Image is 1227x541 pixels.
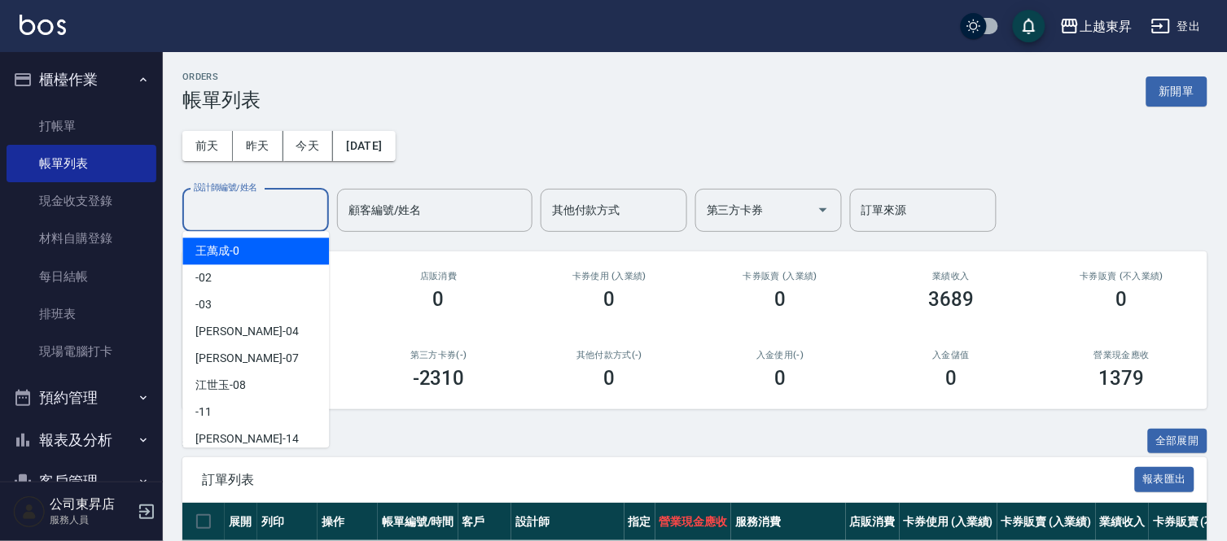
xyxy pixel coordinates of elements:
[1096,503,1150,541] th: 業績收入
[318,503,378,541] th: 操作
[810,197,836,223] button: Open
[7,333,156,370] a: 現場電腦打卡
[1056,350,1188,360] h2: 營業現金應收
[195,377,246,394] span: 江世玉 -08
[928,288,974,311] h3: 3689
[7,107,156,145] a: 打帳單
[233,131,283,161] button: 昨天
[182,131,233,161] button: 前天
[182,89,261,111] h3: 帳單列表
[7,460,156,503] button: 客戶管理
[50,496,133,513] h5: 公司東昇店
[7,182,156,220] a: 現金收支登錄
[195,350,298,367] span: [PERSON_NAME] -07
[283,131,334,161] button: 今天
[604,367,616,390] h3: 0
[900,503,998,541] th: 卡券使用 (入業績)
[378,503,458,541] th: 帳單編號/時間
[458,503,512,541] th: 客戶
[945,367,957,390] h3: 0
[195,242,239,260] span: 王萬成 -0
[1148,429,1208,454] button: 全部展開
[1135,467,1195,492] button: 報表匯出
[1054,10,1138,43] button: 上越東昇
[624,503,655,541] th: 指定
[7,377,156,419] button: 預約管理
[195,323,298,340] span: [PERSON_NAME] -04
[774,288,786,311] h3: 0
[1145,11,1207,41] button: 登出
[13,495,46,528] img: Person
[1116,288,1128,311] h3: 0
[7,258,156,295] a: 每日結帳
[997,503,1096,541] th: 卡券販賣 (入業績)
[1099,367,1145,390] h3: 1379
[7,419,156,461] button: 報表及分析
[1056,271,1188,281] h2: 卡券販賣 (不入業績)
[885,271,1017,281] h2: 業績收入
[714,350,846,360] h2: 入金使用(-)
[544,271,676,281] h2: 卡券使用 (入業績)
[202,472,1135,488] span: 訂單列表
[50,513,133,527] p: 服務人員
[257,503,318,541] th: 列印
[333,131,395,161] button: [DATE]
[195,296,212,313] span: -03
[194,181,257,194] label: 設計師編號/姓名
[1146,76,1207,107] button: 新開單
[846,503,900,541] th: 店販消費
[20,15,66,35] img: Logo
[544,350,676,360] h2: 其他付款方式(-)
[1146,83,1207,98] a: 新開單
[1080,16,1132,37] div: 上越東昇
[655,503,732,541] th: 營業現金應收
[7,59,156,101] button: 櫃檯作業
[1013,10,1045,42] button: save
[604,288,616,311] h3: 0
[413,367,465,390] h3: -2310
[195,430,298,447] span: [PERSON_NAME] -14
[433,288,445,311] h3: 0
[195,404,212,421] span: -11
[731,503,845,541] th: 服務消費
[7,220,156,257] a: 材料自購登錄
[373,350,505,360] h2: 第三方卡券(-)
[373,271,505,281] h2: 店販消費
[182,72,261,82] h2: ORDERS
[195,269,212,286] span: -02
[714,271,846,281] h2: 卡券販賣 (入業績)
[7,145,156,182] a: 帳單列表
[225,503,257,541] th: 展開
[1135,471,1195,486] a: 報表匯出
[7,295,156,333] a: 排班表
[774,367,786,390] h3: 0
[511,503,624,541] th: 設計師
[885,350,1017,360] h2: 入金儲值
